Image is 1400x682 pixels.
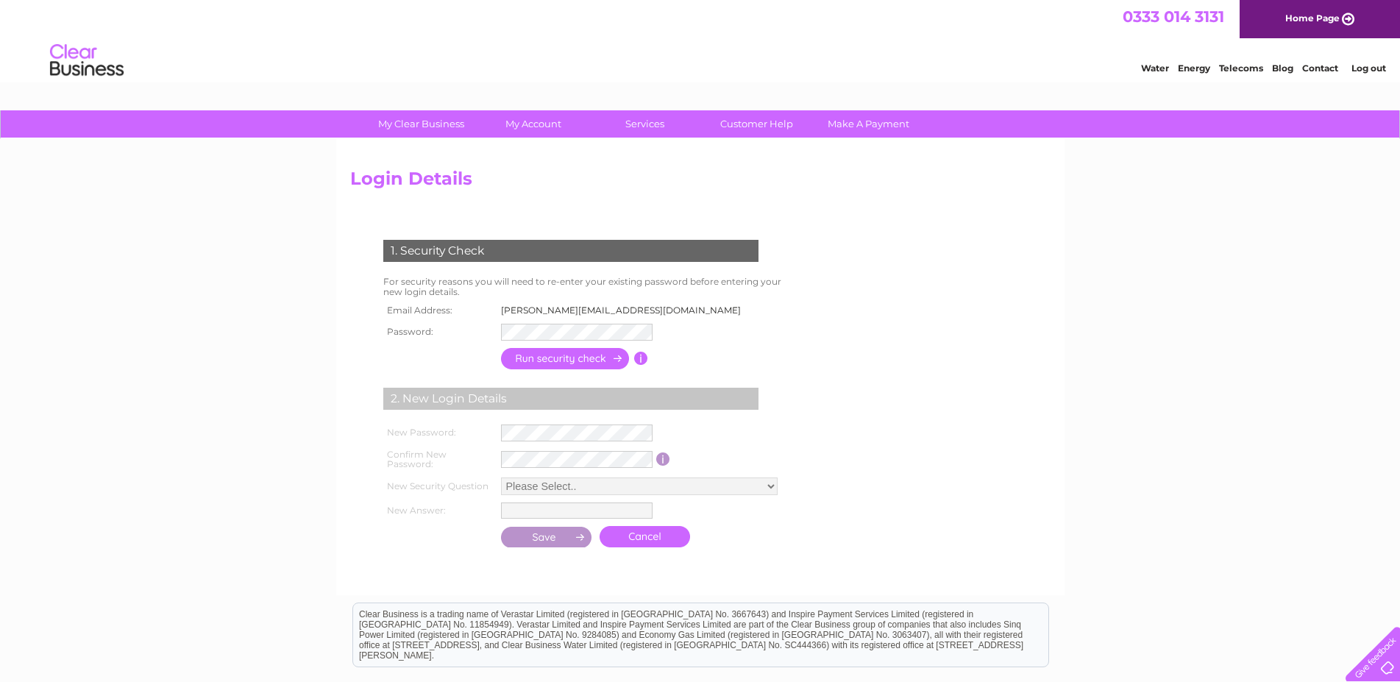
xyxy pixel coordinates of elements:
th: New Answer: [380,499,497,522]
a: Telecoms [1219,63,1263,74]
th: New Security Question [380,474,497,499]
h2: Login Details [350,168,1051,196]
a: Customer Help [696,110,817,138]
th: New Password: [380,421,497,445]
a: 0333 014 3131 [1123,7,1224,26]
a: My Account [472,110,594,138]
a: Water [1141,63,1169,74]
a: Log out [1351,63,1386,74]
th: Email Address: [380,301,497,320]
td: For security reasons you will need to re-enter your existing password before entering your new lo... [380,273,797,301]
a: Cancel [600,526,690,547]
td: [PERSON_NAME][EMAIL_ADDRESS][DOMAIN_NAME] [497,301,753,320]
img: logo.png [49,38,124,83]
a: My Clear Business [360,110,482,138]
a: Energy [1178,63,1210,74]
th: Password: [380,320,497,344]
div: Clear Business is a trading name of Verastar Limited (registered in [GEOGRAPHIC_DATA] No. 3667643... [353,8,1048,71]
th: Confirm New Password: [380,445,497,475]
input: Information [634,352,648,365]
input: Submit [501,527,592,547]
div: 2. New Login Details [383,388,758,410]
a: Blog [1272,63,1293,74]
input: Information [656,452,670,466]
div: 1. Security Check [383,240,758,262]
a: Make A Payment [808,110,929,138]
a: Services [584,110,706,138]
a: Contact [1302,63,1338,74]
